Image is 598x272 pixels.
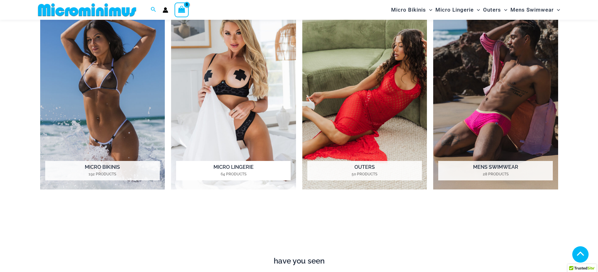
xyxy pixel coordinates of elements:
[483,2,501,18] span: Outers
[390,2,434,18] a: Micro BikinisMenu ToggleMenu Toggle
[510,2,554,18] span: Mens Swimwear
[501,2,507,18] span: Menu Toggle
[151,6,156,14] a: Search icon link
[35,257,563,266] h4: have you seen
[438,171,553,177] mark: 28 Products
[482,2,509,18] a: OutersMenu ToggleMenu Toggle
[509,2,562,18] a: Mens SwimwearMenu ToggleMenu Toggle
[45,171,160,177] mark: 192 Products
[40,206,558,253] iframe: TrustedSite Certified
[435,2,474,18] span: Micro Lingerie
[163,7,168,13] a: Account icon link
[389,1,563,19] nav: Site Navigation
[391,2,426,18] span: Micro Bikinis
[35,3,139,17] img: MM SHOP LOGO FLAT
[176,171,291,177] mark: 64 Products
[175,3,189,17] a: View Shopping Cart, empty
[45,161,160,180] h2: Micro Bikinis
[426,2,432,18] span: Menu Toggle
[554,2,560,18] span: Menu Toggle
[474,2,480,18] span: Menu Toggle
[176,161,291,180] h2: Micro Lingerie
[307,171,422,177] mark: 50 Products
[438,161,553,180] h2: Mens Swimwear
[434,2,482,18] a: Micro LingerieMenu ToggleMenu Toggle
[307,161,422,180] h2: Outers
